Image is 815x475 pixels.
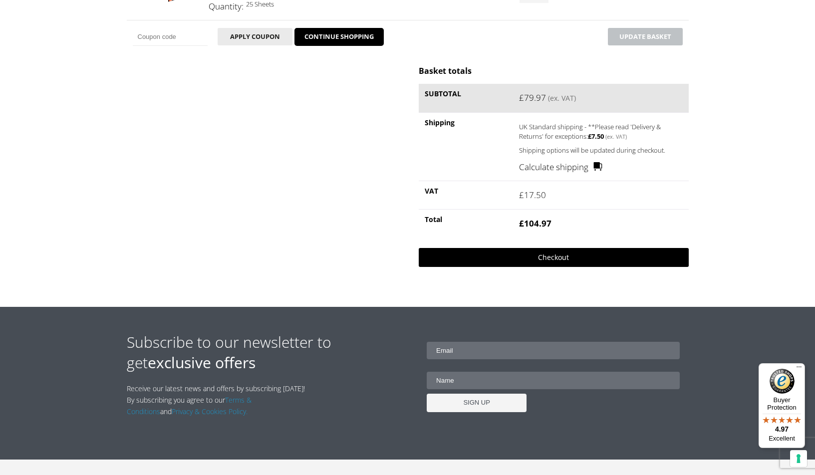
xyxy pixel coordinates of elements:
[519,189,524,201] span: £
[427,342,680,359] input: Email
[548,93,576,103] small: (ex. VAT)
[759,396,805,411] p: Buyer Protection
[148,352,256,373] strong: exclusive offers
[519,218,551,229] bdi: 104.97
[519,145,682,156] p: Shipping options will be updated during checkout.
[419,209,513,237] th: Total
[519,92,524,103] span: £
[133,28,208,46] input: Coupon code
[759,363,805,448] button: Trusted Shops TrustmarkBuyer Protection4.97Excellent
[127,332,408,373] h2: Subscribe to our newsletter to get
[775,425,789,433] span: 4.97
[419,84,513,112] th: Subtotal
[759,435,805,443] p: Excellent
[218,28,292,45] button: Apply coupon
[588,132,604,141] bdi: 7.50
[419,248,688,267] a: Checkout
[588,132,591,141] span: £
[172,407,248,416] a: Privacy & Cookies Policy.
[605,133,627,140] small: (ex. VAT)
[294,28,384,46] a: CONTINUE SHOPPING
[127,383,310,417] p: Receive our latest news and offers by subscribing [DATE]! By subscribing you agree to our and
[419,65,688,76] h2: Basket totals
[793,363,805,375] button: Menu
[519,120,666,142] label: UK Standard shipping - **Please read 'Delivery & Returns' for exceptions:
[427,372,680,389] input: Name
[519,161,602,174] a: Calculate shipping
[519,189,546,201] bdi: 17.50
[790,450,807,467] button: Your consent preferences for tracking technologies
[519,218,524,229] span: £
[419,112,513,181] th: Shipping
[770,369,795,394] img: Trusted Shops Trustmark
[608,28,683,45] button: Update basket
[419,181,513,209] th: VAT
[519,92,546,103] bdi: 79.97
[427,394,527,412] input: SIGN UP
